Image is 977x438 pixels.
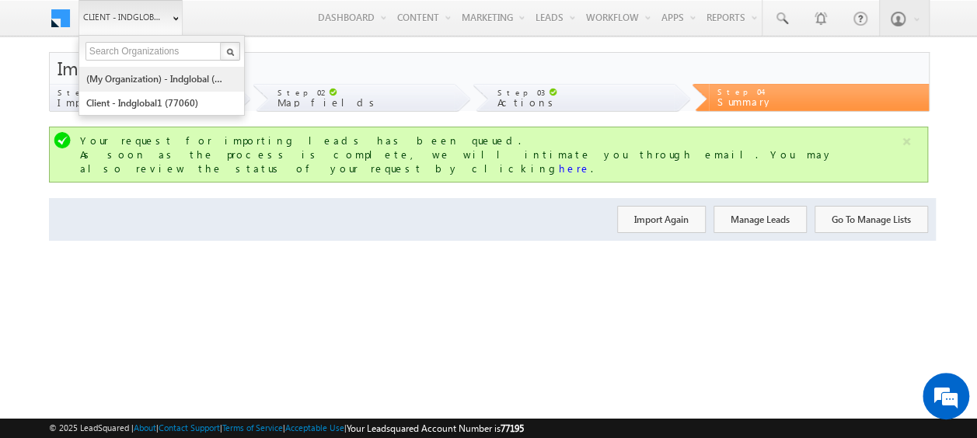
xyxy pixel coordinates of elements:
img: Search [226,48,234,56]
span: Summary [717,95,773,108]
div: Import Leads [50,53,929,84]
a: (My Organization) - indglobal (48060) [85,67,228,91]
span: Client - indglobal2 (77195) [83,9,165,25]
span: Actions [497,96,559,109]
em: Start Chat [211,335,282,356]
a: Terms of Service [222,422,283,433]
span: © 2025 LeadSquared | | | | | [49,421,524,436]
button: Go To Manage Lists [815,206,928,233]
div: Your request for importing leads has been queued. As soon as the process is complete, we will int... [80,134,900,176]
span: Step 04 [717,87,766,96]
a: here [559,162,591,175]
a: Contact Support [159,422,220,433]
a: Acceptable Use [285,422,344,433]
span: 77195 [501,422,524,434]
input: Search Organizations [85,42,222,61]
div: Minimize live chat window [255,8,292,45]
img: d_60004797649_company_0_60004797649 [26,82,65,102]
span: Step 03 [497,88,545,97]
textarea: Type your message and hit 'Enter' [20,144,284,323]
button: Manage Leads [714,206,807,233]
span: Step 01 [58,88,103,97]
a: About [134,422,156,433]
span: Your Leadsquared Account Number is [347,422,524,434]
span: Map fields [277,96,380,109]
span: Import CSV File [58,96,194,109]
a: Client - indglobal1 (77060) [85,91,228,115]
button: Import Again [617,206,706,233]
div: Chat with us now [81,82,261,102]
span: Step 02 [277,88,325,97]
